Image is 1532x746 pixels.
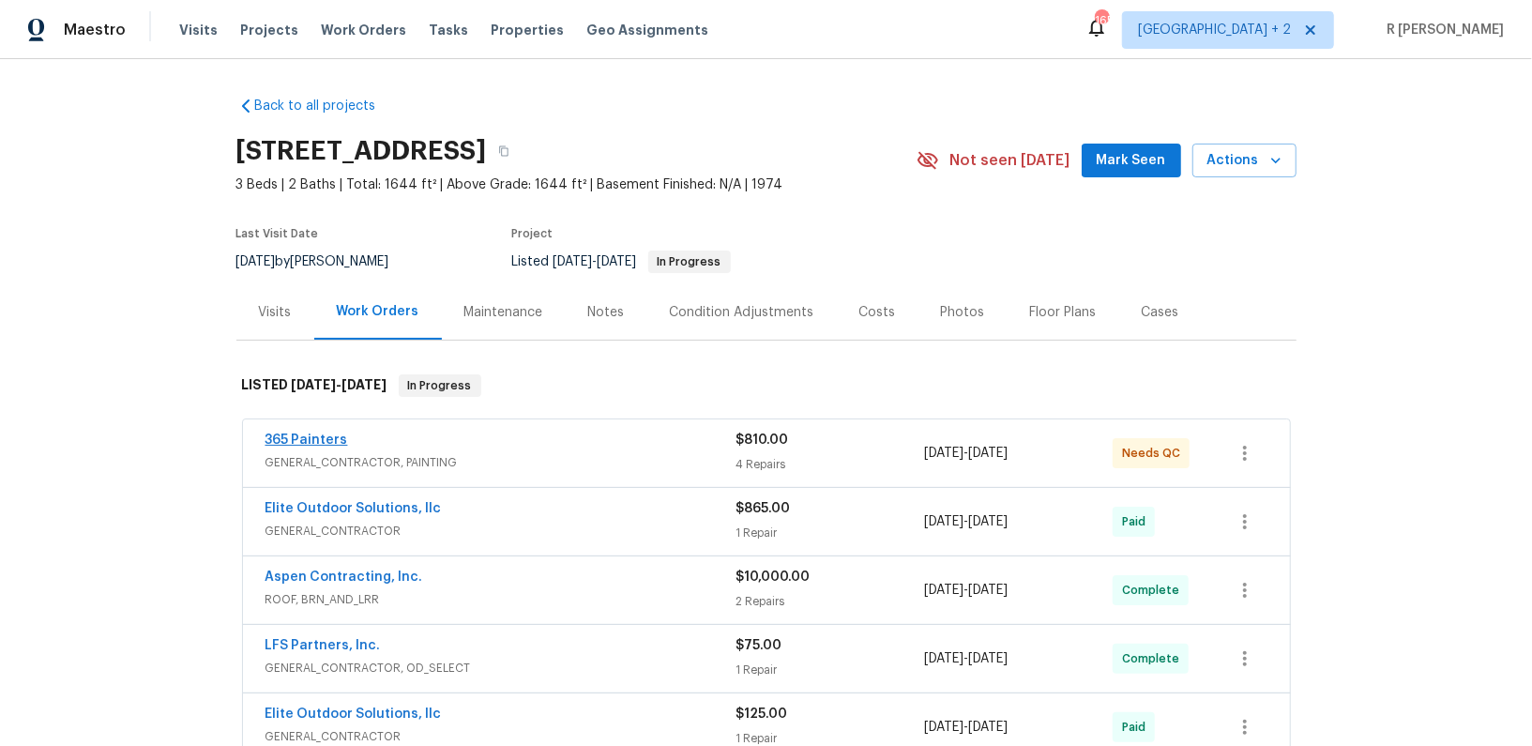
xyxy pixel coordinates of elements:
span: Maestro [64,21,126,39]
a: Aspen Contracting, Inc. [265,571,423,584]
span: Projects [240,21,298,39]
span: [DATE] [924,447,963,460]
span: [DATE] [924,721,963,734]
div: Costs [859,303,896,322]
span: Tasks [429,23,468,37]
span: Listed [512,255,731,268]
span: Complete [1122,649,1187,668]
div: Notes [588,303,625,322]
button: Actions [1192,144,1297,178]
div: 1 Repair [736,661,925,679]
span: GENERAL_CONTRACTOR, PAINTING [265,453,736,472]
span: Properties [491,21,564,39]
a: Elite Outdoor Solutions, llc [265,502,442,515]
div: 1 Repair [736,524,925,542]
span: - [924,718,1008,737]
span: [DATE] [968,584,1008,597]
span: [DATE] [968,447,1008,460]
span: $810.00 [736,434,789,447]
span: Paid [1122,512,1153,531]
span: - [924,581,1008,600]
span: GENERAL_CONTRACTOR [265,727,736,746]
span: Not seen [DATE] [950,151,1070,170]
h2: [STREET_ADDRESS] [236,142,487,160]
div: 4 Repairs [736,455,925,474]
a: LFS Partners, Inc. [265,639,381,652]
div: Cases [1142,303,1179,322]
span: - [924,444,1008,463]
span: [DATE] [968,515,1008,528]
span: Work Orders [321,21,406,39]
button: Mark Seen [1082,144,1181,178]
span: [DATE] [554,255,593,268]
span: Geo Assignments [586,21,708,39]
span: [DATE] [342,378,387,391]
span: $125.00 [736,708,788,721]
span: In Progress [650,256,729,267]
div: Work Orders [337,302,419,321]
div: LISTED [DATE]-[DATE]In Progress [236,356,1297,416]
a: Back to all projects [236,97,417,115]
div: 165 [1095,11,1108,30]
span: - [292,378,387,391]
div: Maintenance [464,303,543,322]
span: Needs QC [1122,444,1188,463]
div: Floor Plans [1030,303,1097,322]
span: Mark Seen [1097,149,1166,173]
span: ROOF, BRN_AND_LRR [265,590,736,609]
div: Photos [941,303,985,322]
span: Last Visit Date [236,228,319,239]
span: Project [512,228,554,239]
span: Complete [1122,581,1187,600]
span: [DATE] [924,652,963,665]
button: Copy Address [487,134,521,168]
span: Paid [1122,718,1153,737]
span: Actions [1207,149,1282,173]
span: $10,000.00 [736,571,811,584]
span: In Progress [401,376,479,395]
span: R [PERSON_NAME] [1379,21,1504,39]
span: [DATE] [292,378,337,391]
span: - [924,649,1008,668]
div: by [PERSON_NAME] [236,251,412,273]
div: Condition Adjustments [670,303,814,322]
span: [DATE] [968,721,1008,734]
span: GENERAL_CONTRACTOR [265,522,736,540]
div: Visits [259,303,292,322]
span: [GEOGRAPHIC_DATA] + 2 [1138,21,1291,39]
a: 365 Painters [265,434,348,447]
div: 2 Repairs [736,592,925,611]
span: Visits [179,21,218,39]
span: $865.00 [736,502,791,515]
h6: LISTED [242,374,387,397]
span: - [924,512,1008,531]
span: $75.00 [736,639,782,652]
span: [DATE] [924,584,963,597]
span: [DATE] [598,255,637,268]
span: GENERAL_CONTRACTOR, OD_SELECT [265,659,736,677]
span: [DATE] [236,255,276,268]
a: Elite Outdoor Solutions, llc [265,708,442,721]
span: 3 Beds | 2 Baths | Total: 1644 ft² | Above Grade: 1644 ft² | Basement Finished: N/A | 1974 [236,175,917,194]
span: [DATE] [924,515,963,528]
span: - [554,255,637,268]
span: [DATE] [968,652,1008,665]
